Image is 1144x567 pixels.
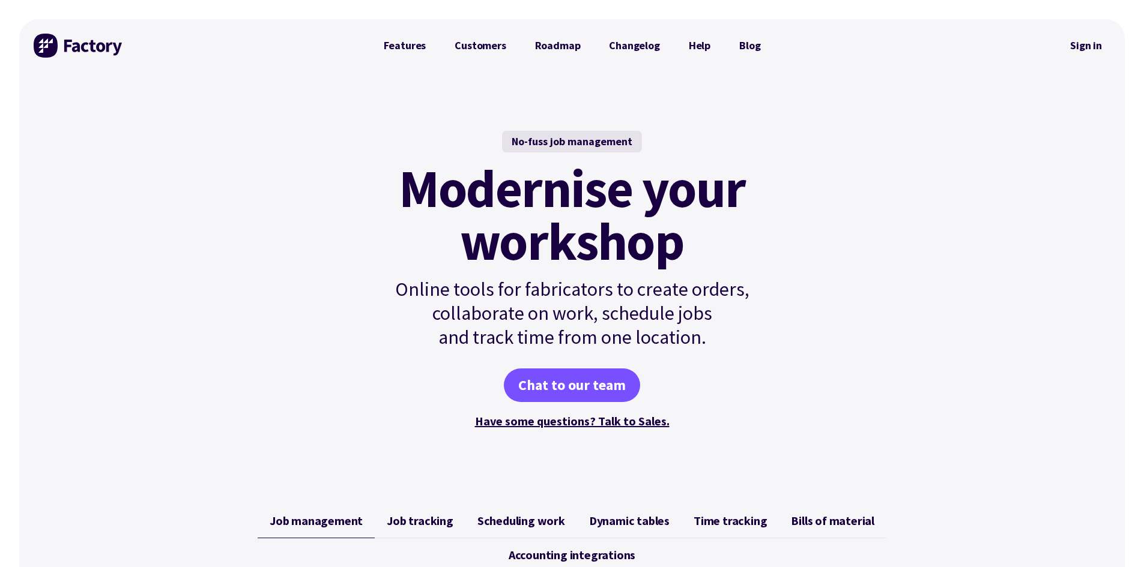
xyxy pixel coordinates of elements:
[502,131,642,152] div: No-fuss job management
[725,34,775,58] a: Blog
[369,34,775,58] nav: Primary Navigation
[589,514,670,528] span: Dynamic tables
[387,514,453,528] span: Job tracking
[477,514,565,528] span: Scheduling work
[595,34,674,58] a: Changelog
[475,413,670,428] a: Have some questions? Talk to Sales.
[509,548,635,562] span: Accounting integrations
[1084,509,1144,567] iframe: Chat Widget
[694,514,767,528] span: Time tracking
[791,514,874,528] span: Bills of material
[369,277,775,349] p: Online tools for fabricators to create orders, collaborate on work, schedule jobs and track time ...
[504,368,640,402] a: Chat to our team
[440,34,520,58] a: Customers
[521,34,595,58] a: Roadmap
[1062,32,1110,59] a: Sign in
[34,34,124,58] img: Factory
[1062,32,1110,59] nav: Secondary Navigation
[674,34,725,58] a: Help
[369,34,441,58] a: Features
[399,162,745,268] mark: Modernise your workshop
[270,514,363,528] span: Job management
